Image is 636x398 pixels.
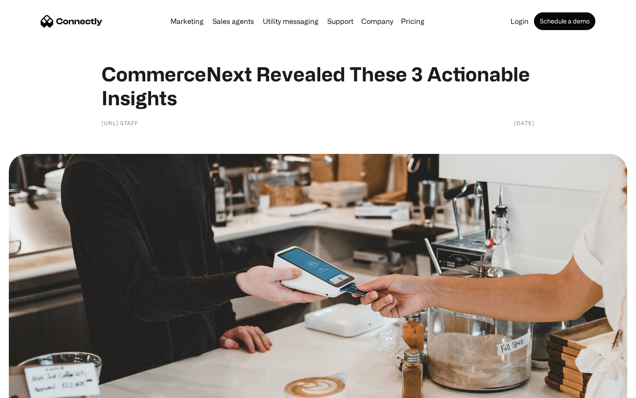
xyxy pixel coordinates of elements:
[9,383,53,395] aside: Language selected: English
[102,119,138,127] div: [URL] Staff
[41,15,102,28] a: home
[259,18,322,25] a: Utility messaging
[102,62,534,110] h1: CommerceNext Revealed These 3 Actionable Insights
[18,383,53,395] ul: Language list
[397,18,428,25] a: Pricing
[167,18,207,25] a: Marketing
[359,15,396,27] div: Company
[534,12,595,30] a: Schedule a demo
[324,18,357,25] a: Support
[507,18,532,25] a: Login
[514,119,534,127] div: [DATE]
[209,18,257,25] a: Sales agents
[361,15,393,27] div: Company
